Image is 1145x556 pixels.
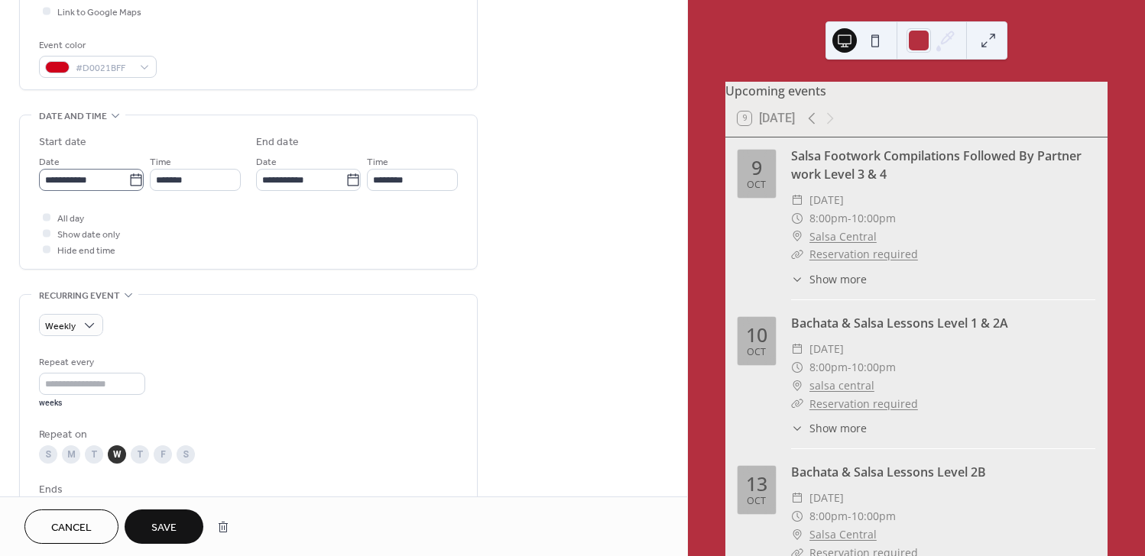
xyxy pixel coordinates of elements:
[39,288,120,304] span: Recurring event
[125,509,203,544] button: Save
[791,489,803,507] div: ​
[848,358,851,377] span: -
[851,358,896,377] span: 10:00pm
[76,60,132,76] span: #D0021BFF
[39,37,154,53] div: Event color
[108,445,126,464] div: W
[791,525,803,544] div: ​
[62,445,80,464] div: M
[150,154,171,170] span: Time
[848,209,851,228] span: -
[747,496,766,506] div: Oct
[85,445,103,464] div: T
[791,209,803,228] div: ​
[39,108,107,124] span: Date and time
[256,154,277,170] span: Date
[809,525,877,544] a: Salsa Central
[39,482,455,498] div: Ends
[57,227,120,243] span: Show date only
[809,396,918,411] a: Reservation required
[791,191,803,209] div: ​
[809,209,848,228] span: 8:00pm
[851,209,896,228] span: 10:00pm
[851,507,896,525] span: 10:00pm
[791,420,803,436] div: ​
[791,340,803,358] div: ​
[791,358,803,377] div: ​
[39,134,86,150] div: Start date
[809,191,844,209] span: [DATE]
[791,271,867,287] button: ​Show more
[746,325,767,344] div: 10
[151,520,177,536] span: Save
[809,489,844,507] span: [DATE]
[751,158,762,177] div: 9
[39,427,455,443] div: Repeat on
[791,420,867,436] button: ​Show more
[746,474,767,493] div: 13
[791,315,1008,331] a: Bachata & Salsa Lessons Level 1 & 2A
[791,464,986,480] a: Bachata & Salsa Lessons Level 2B
[51,520,92,536] span: Cancel
[809,420,867,436] span: Show more
[39,398,145,409] div: weeks
[809,377,874,395] a: salsa central
[177,445,195,464] div: S
[747,347,766,357] div: Oct
[57,5,141,21] span: Link to Google Maps
[791,228,803,246] div: ​
[809,358,848,377] span: 8:00pm
[725,82,1108,100] div: Upcoming events
[809,247,918,261] a: Reservation required
[39,154,60,170] span: Date
[367,154,388,170] span: Time
[57,243,115,259] span: Hide end time
[39,445,57,464] div: S
[24,509,118,544] button: Cancel
[747,180,766,190] div: Oct
[809,507,848,525] span: 8:00pm
[809,228,877,246] a: Salsa Central
[39,354,142,370] div: Repeat every
[791,271,803,287] div: ​
[256,134,299,150] div: End date
[791,507,803,525] div: ​
[791,395,803,413] div: ​
[45,318,76,335] span: Weekly
[154,445,172,464] div: F
[57,211,84,227] span: All day
[791,245,803,263] div: ​
[848,507,851,525] span: -
[791,147,1082,183] a: Salsa Footwork Compilations Followed By Partner work Level 3 & 4
[809,271,867,287] span: Show more
[131,445,149,464] div: T
[809,340,844,358] span: [DATE]
[791,377,803,395] div: ​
